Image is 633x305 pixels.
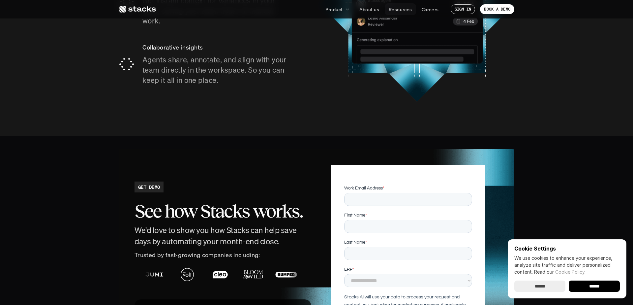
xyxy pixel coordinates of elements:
[484,7,510,12] p: BOOK A DEMO
[138,184,160,190] h2: GET DEMO
[359,6,379,13] p: About us
[325,6,343,13] p: Product
[385,3,416,15] a: Resources
[422,6,439,13] p: Careers
[514,254,620,275] p: We use cookies to enhance your experience, analyze site traffic and deliver personalized content.
[480,4,514,14] a: BOOK A DEMO
[418,3,443,15] a: Careers
[142,43,293,52] p: Collaborative insights
[135,250,311,260] p: Trusted by fast-growing companies including:
[135,225,311,247] h4: We'd love to show you how Stacks can help save days by automating your month-end close.
[135,201,311,221] h2: See how Stacks works.
[534,269,586,275] span: Read our .
[355,3,383,15] a: About us
[455,7,471,12] p: SIGN IN
[451,4,475,14] a: SIGN IN
[389,6,412,13] p: Resources
[514,246,620,251] p: Cookie Settings
[142,55,293,85] p: Agents share, annotate, and align with your team directly in the workspace. So you can keep it al...
[555,269,585,275] a: Cookie Policy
